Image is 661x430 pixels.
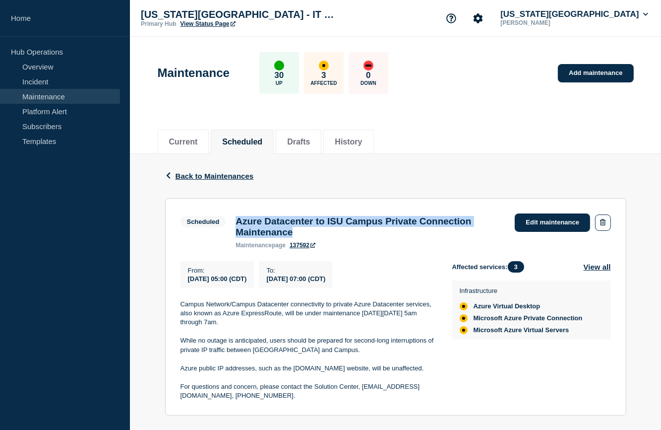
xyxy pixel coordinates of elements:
p: 3 [321,71,326,80]
p: Affected [310,80,337,86]
a: 137592 [290,242,315,249]
button: History [335,138,362,146]
p: Primary Hub [141,20,176,27]
a: Add maintenance [558,64,633,82]
p: For questions and concern, please contact the Solution Center, [EMAIL_ADDRESS][DOMAIN_NAME], [PHO... [180,382,436,401]
h3: Azure Datacenter to ISU Campus Private Connection Maintenance [236,216,505,238]
span: [DATE] 07:00 (CDT) [266,275,325,283]
button: Current [169,138,198,146]
span: maintenance [236,242,272,249]
button: Scheduled [222,138,262,146]
span: Microsoft Azure Private Connection [474,314,583,322]
h1: Maintenance [158,66,230,80]
span: Azure Virtual Desktop [474,302,541,310]
span: Affected services: [452,261,529,273]
p: Down [361,80,376,86]
div: affected [460,302,468,310]
span: 3 [508,261,524,273]
div: up [274,61,284,71]
div: affected [460,314,468,322]
div: affected [460,326,468,334]
p: [PERSON_NAME] [498,19,601,26]
p: 0 [366,71,370,80]
button: [US_STATE][GEOGRAPHIC_DATA] [498,9,650,19]
p: Infrastructure [460,287,583,294]
span: Microsoft Azure Virtual Servers [474,326,569,334]
button: Account settings [468,8,488,29]
p: To : [266,267,325,274]
a: Edit maintenance [515,214,590,232]
span: Scheduled [180,216,226,227]
button: Drafts [287,138,310,146]
p: Campus Network/Campus Datacenter connectivity to private Azure Datacenter services, also known as... [180,300,436,327]
p: From : [188,267,247,274]
span: [DATE] 05:00 (CDT) [188,275,247,283]
button: Back to Maintenances [165,172,254,180]
button: Support [441,8,462,29]
button: View all [584,261,611,273]
a: View Status Page [180,20,235,27]
p: 30 [274,71,284,80]
p: Azure public IP addresses, such as the [DOMAIN_NAME] website, will be unaffected. [180,364,436,373]
div: down [363,61,373,71]
p: Up [276,80,283,86]
span: Back to Maintenances [176,172,254,180]
p: While no outage is anticipated, users should be prepared for second-long interruptions of private... [180,336,436,355]
p: [US_STATE][GEOGRAPHIC_DATA] - IT Status Page [141,9,339,20]
div: affected [319,61,329,71]
p: page [236,242,286,249]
